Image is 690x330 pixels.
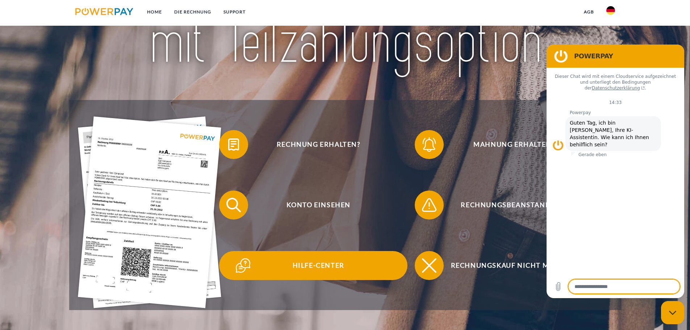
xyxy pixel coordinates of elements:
span: Konto einsehen [230,191,407,220]
a: DIE RECHNUNG [168,5,217,18]
a: agb [578,5,600,18]
a: Home [141,5,168,18]
img: qb_search.svg [225,196,243,214]
button: Konto einsehen [219,191,407,220]
span: Rechnungsbeanstandung [425,191,603,220]
img: qb_bell.svg [420,135,438,154]
button: Rechnungsbeanstandung [415,191,603,220]
a: SUPPORT [217,5,252,18]
img: qb_help.svg [234,256,252,275]
img: qb_warning.svg [420,196,438,214]
span: Mahnung erhalten? [425,130,603,159]
span: Rechnung erhalten? [230,130,407,159]
iframe: Schaltfläche zum Öffnen des Messaging-Fensters; Konversation läuft [661,301,684,324]
span: Hilfe-Center [230,251,407,280]
button: Hilfe-Center [219,251,407,280]
iframe: Messaging-Fenster [547,45,684,298]
button: Rechnung erhalten? [219,130,407,159]
img: logo-powerpay.svg [75,8,134,15]
button: Rechnungskauf nicht möglich [415,251,603,280]
button: Mahnung erhalten? [415,130,603,159]
img: qb_bill.svg [225,135,243,154]
img: single_invoice_powerpay_de.jpg [78,117,221,308]
img: de [606,6,615,15]
span: Rechnungskauf nicht möglich [425,251,603,280]
img: qb_close.svg [420,256,438,275]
